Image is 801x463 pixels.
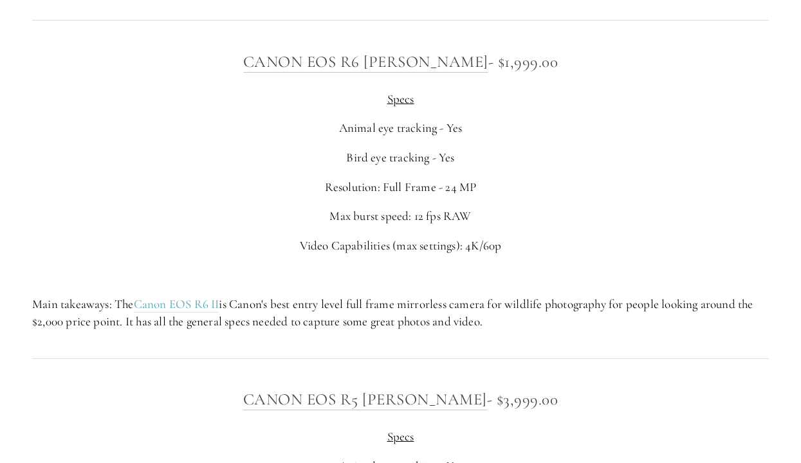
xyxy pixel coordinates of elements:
[387,91,414,106] span: Specs
[134,296,219,313] a: Canon EOS R6 II
[32,208,769,225] p: Max burst speed: 12 fps RAW
[32,237,769,255] p: Video Capabilities (max settings): 4K/60p
[243,390,487,410] a: Canon EOS R5 [PERSON_NAME]
[32,120,769,137] p: Animal eye tracking - Yes
[32,296,769,330] p: Main takeaways: The is Canon's best entry level full frame mirrorless camera for wildlife photogr...
[243,52,488,73] a: Canon EOS R6 [PERSON_NAME]
[32,49,769,75] h3: - $1,999.00
[387,429,414,444] span: Specs
[32,179,769,196] p: Resolution: Full Frame - 24 MP
[32,149,769,167] p: Bird eye tracking - Yes
[32,386,769,412] h3: - $3,999.00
